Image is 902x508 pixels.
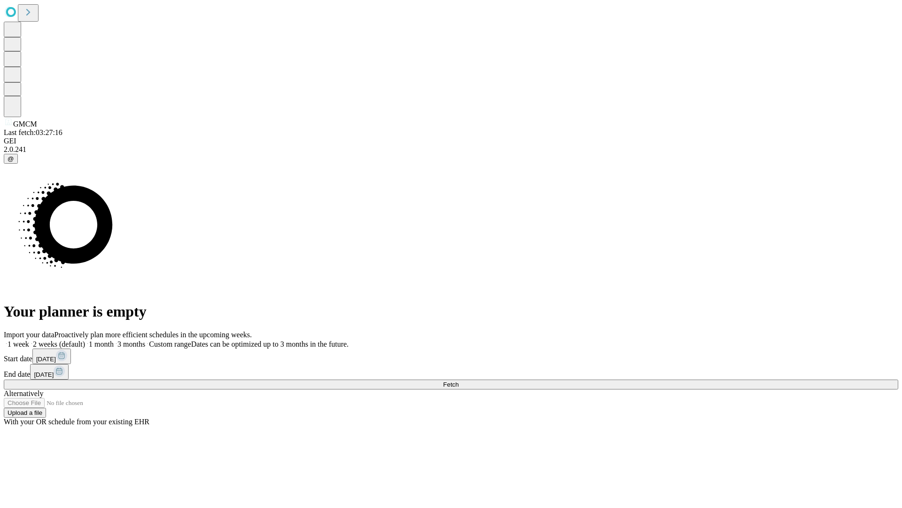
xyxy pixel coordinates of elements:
[443,381,459,388] span: Fetch
[117,340,145,348] span: 3 months
[4,408,46,418] button: Upload a file
[13,120,37,128] span: GMCM
[33,340,85,348] span: 2 weeks (default)
[30,364,69,380] button: [DATE]
[4,128,62,136] span: Last fetch: 03:27:16
[8,340,29,348] span: 1 week
[89,340,114,348] span: 1 month
[4,145,898,154] div: 2.0.241
[36,356,56,363] span: [DATE]
[4,418,149,426] span: With your OR schedule from your existing EHR
[4,364,898,380] div: End date
[191,340,349,348] span: Dates can be optimized up to 3 months in the future.
[34,371,54,378] span: [DATE]
[4,380,898,389] button: Fetch
[4,303,898,320] h1: Your planner is empty
[4,349,898,364] div: Start date
[149,340,191,348] span: Custom range
[8,155,14,162] span: @
[54,331,252,339] span: Proactively plan more efficient schedules in the upcoming weeks.
[4,137,898,145] div: GEI
[4,154,18,164] button: @
[32,349,71,364] button: [DATE]
[4,389,43,397] span: Alternatively
[4,331,54,339] span: Import your data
